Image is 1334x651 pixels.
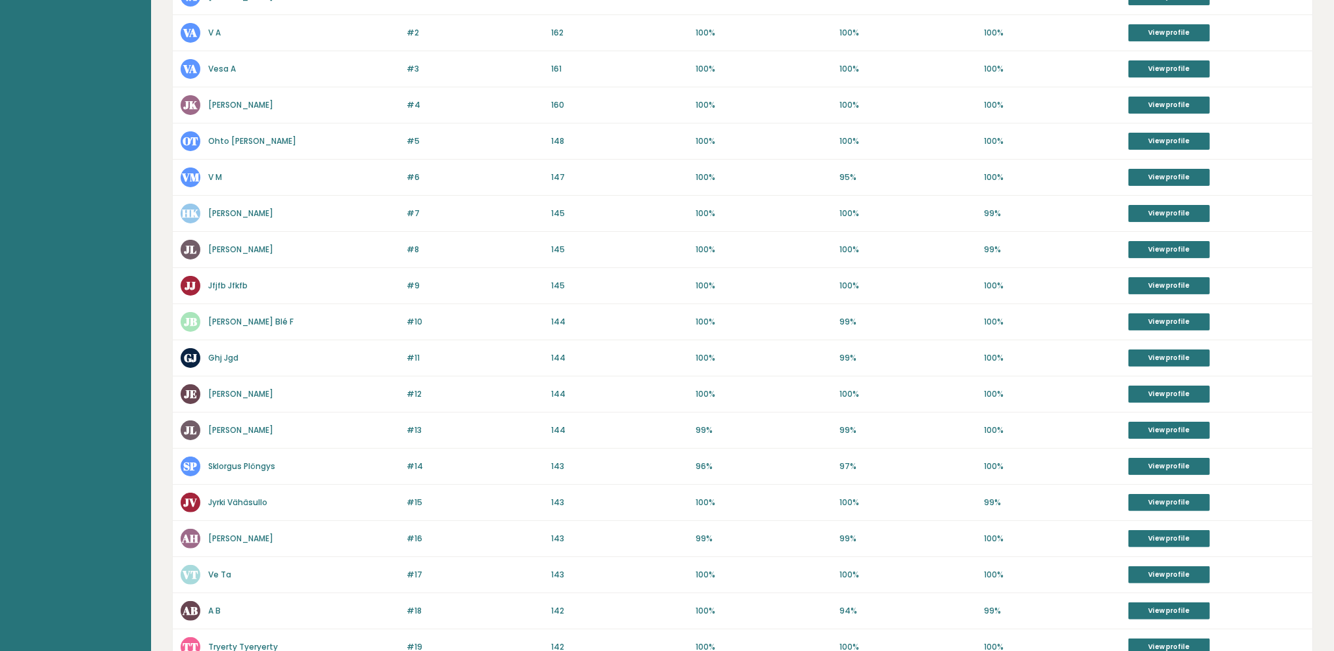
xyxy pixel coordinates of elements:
p: 100% [984,135,1121,147]
p: 100% [696,63,832,75]
p: #17 [407,569,543,581]
text: JK [184,97,198,112]
p: 144 [551,424,688,436]
a: View profile [1128,277,1210,294]
p: 160 [551,99,688,111]
a: Ve Ta [208,569,231,580]
p: 145 [551,244,688,256]
text: JE [184,386,197,401]
text: VA [183,61,198,76]
p: 100% [840,99,977,111]
p: 100% [840,280,977,292]
p: 143 [551,533,688,545]
p: 99% [984,605,1121,617]
p: 100% [984,424,1121,436]
a: [PERSON_NAME] [208,388,273,399]
p: #10 [407,316,543,328]
p: 100% [696,171,832,183]
a: Sklorgus Plöngys [208,460,275,472]
p: 100% [696,280,832,292]
p: #8 [407,244,543,256]
a: View profile [1128,169,1210,186]
p: 95% [840,171,977,183]
p: #12 [407,388,543,400]
p: #2 [407,27,543,39]
p: 142 [551,605,688,617]
p: 100% [984,352,1121,364]
text: HK [183,206,200,221]
a: [PERSON_NAME] [208,244,273,255]
a: [PERSON_NAME] [208,424,273,436]
a: View profile [1128,97,1210,114]
p: 100% [696,352,832,364]
p: 100% [984,280,1121,292]
text: JJ [185,278,196,293]
p: #6 [407,171,543,183]
a: View profile [1128,349,1210,367]
p: 144 [551,388,688,400]
a: View profile [1128,602,1210,619]
p: 100% [696,569,832,581]
p: 144 [551,316,688,328]
p: 100% [696,208,832,219]
p: #7 [407,208,543,219]
p: 100% [840,388,977,400]
p: 100% [696,497,832,508]
p: 100% [840,569,977,581]
p: 100% [840,244,977,256]
p: 100% [840,135,977,147]
a: View profile [1128,60,1210,78]
p: 99% [840,533,977,545]
a: [PERSON_NAME] [208,208,273,219]
p: 100% [696,388,832,400]
text: VM [181,169,200,185]
p: #9 [407,280,543,292]
text: VT [182,567,198,582]
p: 100% [984,388,1121,400]
p: 100% [984,533,1121,545]
p: 100% [840,208,977,219]
p: 96% [696,460,832,472]
p: 100% [696,605,832,617]
p: 100% [840,497,977,508]
text: JV [184,495,198,510]
text: SP [184,459,198,474]
p: 143 [551,569,688,581]
text: JB [184,314,197,329]
p: 99% [984,497,1121,508]
p: 99% [696,533,832,545]
p: 99% [840,424,977,436]
a: Ohto [PERSON_NAME] [208,135,296,146]
a: Jfjfb Jfkfb [208,280,248,291]
text: AB [183,603,198,618]
p: #5 [407,135,543,147]
p: #3 [407,63,543,75]
a: View profile [1128,566,1210,583]
p: 148 [551,135,688,147]
a: [PERSON_NAME] [208,99,273,110]
text: JL [185,242,197,257]
p: #16 [407,533,543,545]
p: 144 [551,352,688,364]
p: 147 [551,171,688,183]
p: 100% [984,460,1121,472]
a: View profile [1128,494,1210,511]
a: View profile [1128,241,1210,258]
a: View profile [1128,458,1210,475]
a: A B [208,605,221,616]
p: #13 [407,424,543,436]
p: 145 [551,280,688,292]
p: 100% [984,63,1121,75]
a: View profile [1128,133,1210,150]
a: [PERSON_NAME] Blé F [208,316,294,327]
p: 143 [551,497,688,508]
p: #15 [407,497,543,508]
a: Ghj Jgd [208,352,238,363]
text: JL [185,422,197,438]
a: Vesa A [208,63,236,74]
p: 100% [840,27,977,39]
a: View profile [1128,313,1210,330]
p: 100% [696,244,832,256]
p: 143 [551,460,688,472]
p: 162 [551,27,688,39]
